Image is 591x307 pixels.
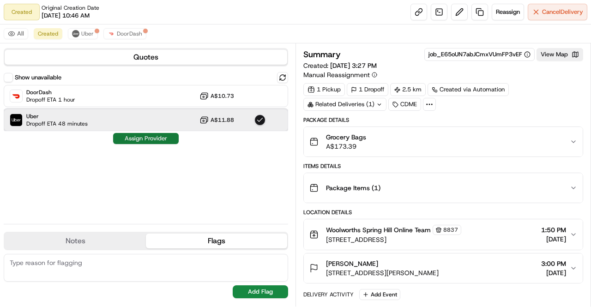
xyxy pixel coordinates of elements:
[65,156,112,163] a: Powered byPylon
[117,30,142,37] span: DoorDash
[9,88,26,104] img: 1736555255976-a54dd68f-1ca7-489b-9aae-adbdc363a1c4
[326,142,366,151] span: A$173.39
[81,30,94,37] span: Uber
[542,8,583,16] span: Cancel Delivery
[303,98,386,111] div: Related Deliveries (1)
[304,127,583,157] button: Grocery BagsA$173.39
[492,4,524,20] button: Reassign
[303,50,341,59] h3: Summary
[303,163,583,170] div: Items Details
[199,115,234,125] button: A$11.88
[87,133,148,143] span: API Documentation
[303,70,377,79] button: Manual Reassignment
[10,114,22,126] img: Uber
[78,134,85,142] div: 💻
[390,83,426,96] div: 2.5 km
[347,83,388,96] div: 1 Dropoff
[303,116,583,124] div: Package Details
[5,234,146,248] button: Notes
[5,50,287,65] button: Quotes
[326,225,431,235] span: Woolworths Spring Hill Online Team
[34,28,62,39] button: Created
[199,91,234,101] button: A$10.73
[304,173,583,203] button: Package Items (1)
[42,4,99,12] span: Original Creation Date
[537,48,583,61] button: View Map
[303,291,354,298] div: Delivery Activity
[38,30,58,37] span: Created
[9,36,168,51] p: Welcome 👋
[31,88,151,97] div: Start new chat
[443,226,458,234] span: 8837
[303,61,377,70] span: Created:
[428,50,531,59] button: job_E65oUN7abJCmxVUmFP3vEF
[18,133,71,143] span: Knowledge Base
[541,225,566,235] span: 1:50 PM
[428,83,509,96] a: Created via Automation
[326,183,380,193] span: Package Items ( 1 )
[304,253,583,283] button: [PERSON_NAME][STREET_ADDRESS][PERSON_NAME]3:00 PM[DATE]
[26,96,75,103] span: Dropoff ETA 1 hour
[326,268,439,277] span: [STREET_ADDRESS][PERSON_NAME]
[74,130,152,146] a: 💻API Documentation
[541,259,566,268] span: 3:00 PM
[68,28,98,39] button: Uber
[157,90,168,102] button: Start new chat
[304,219,583,250] button: Woolworths Spring Hill Online Team8837[STREET_ADDRESS]1:50 PM[DATE]
[24,59,152,69] input: Clear
[92,156,112,163] span: Pylon
[26,89,75,96] span: DoorDash
[15,73,61,82] label: Show unavailable
[528,4,587,20] button: CancelDelivery
[9,134,17,142] div: 📗
[330,61,377,70] span: [DATE] 3:27 PM
[303,70,370,79] span: Manual Reassignment
[31,97,117,104] div: We're available if you need us!
[303,209,583,216] div: Location Details
[326,132,366,142] span: Grocery Bags
[26,120,88,127] span: Dropoff ETA 48 minutes
[113,133,179,144] button: Assign Provider
[72,30,79,37] img: uber-new-logo.jpeg
[233,285,288,298] button: Add Flag
[303,83,345,96] div: 1 Pickup
[388,98,421,111] div: CDME
[359,289,400,300] button: Add Event
[42,12,90,20] span: [DATE] 10:46 AM
[146,234,287,248] button: Flags
[9,9,28,27] img: Nash
[326,235,461,244] span: [STREET_ADDRESS]
[26,113,88,120] span: Uber
[10,90,22,102] img: DoorDash
[541,235,566,244] span: [DATE]
[6,130,74,146] a: 📗Knowledge Base
[211,92,234,100] span: A$10.73
[4,28,28,39] button: All
[496,8,520,16] span: Reassign
[326,259,378,268] span: [PERSON_NAME]
[211,116,234,124] span: A$11.88
[541,268,566,277] span: [DATE]
[108,30,115,37] img: doordash_logo_v2.png
[103,28,146,39] button: DoorDash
